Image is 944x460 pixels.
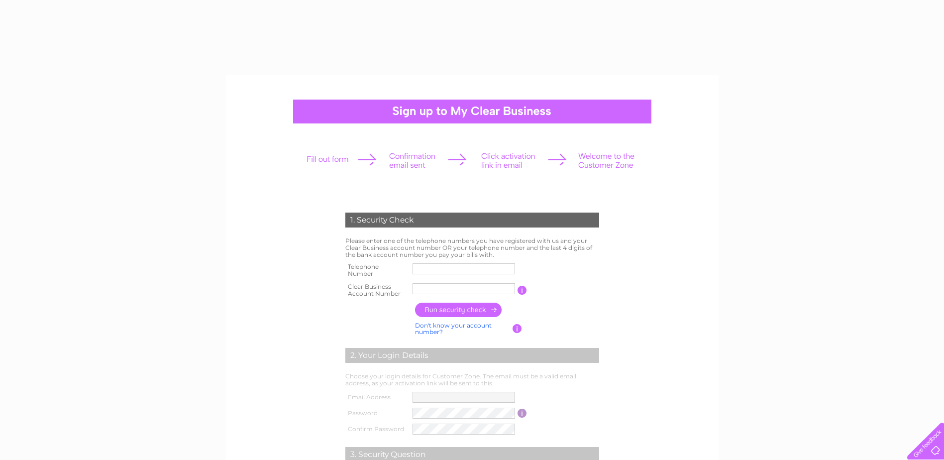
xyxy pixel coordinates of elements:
[343,260,411,280] th: Telephone Number
[513,324,522,333] input: Information
[343,389,411,405] th: Email Address
[518,409,527,418] input: Information
[343,235,602,260] td: Please enter one of the telephone numbers you have registered with us and your Clear Business acc...
[518,286,527,295] input: Information
[343,280,411,300] th: Clear Business Account Number
[345,348,599,363] div: 2. Your Login Details
[343,370,602,389] td: Choose your login details for Customer Zone. The email must be a valid email address, as your act...
[345,213,599,228] div: 1. Security Check
[343,405,411,421] th: Password
[415,322,492,336] a: Don't know your account number?
[343,421,411,437] th: Confirm Password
